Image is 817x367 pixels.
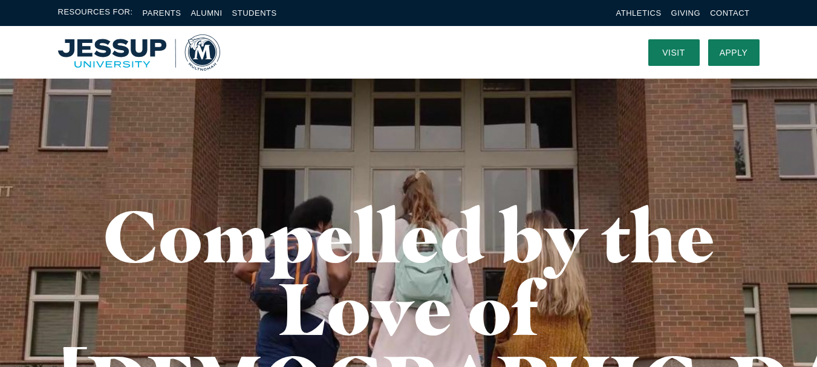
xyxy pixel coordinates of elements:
a: Parents [143,8,181,18]
img: Multnomah University Logo [58,34,220,71]
a: Giving [671,8,701,18]
span: Resources For: [58,6,133,20]
a: Contact [710,8,749,18]
a: Students [232,8,277,18]
a: Home [58,34,220,71]
a: Athletics [616,8,662,18]
a: Visit [648,39,700,66]
a: Apply [708,39,760,66]
a: Alumni [190,8,222,18]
